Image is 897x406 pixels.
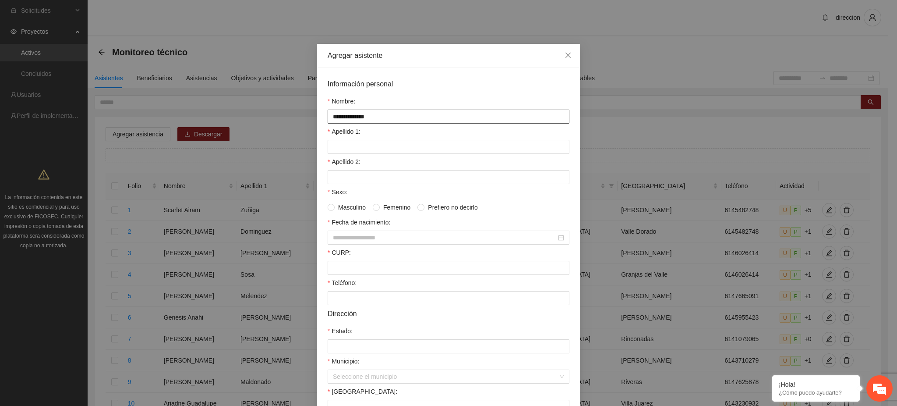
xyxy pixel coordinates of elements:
[333,370,558,383] input: Municipio:
[328,326,353,336] label: Estado:
[328,387,397,396] label: Colonia:
[328,278,357,288] label: Teléfono:
[328,356,359,366] label: Municipio:
[328,187,347,197] label: Sexo:
[328,308,357,319] span: Dirección
[328,291,569,305] input: Teléfono:
[779,381,853,388] div: ¡Hola!
[328,51,569,61] div: Agregar asistente
[328,78,393,89] span: Información personal
[424,203,481,212] span: Prefiero no decirlo
[51,117,121,206] span: Estamos en línea.
[328,339,569,353] input: Estado:
[328,217,390,227] label: Fecha de nacimiento:
[565,52,572,59] span: close
[328,157,360,167] label: Apellido 2:
[335,203,369,212] span: Masculino
[328,140,569,154] input: Apellido 1:
[556,44,580,68] button: Close
[333,233,556,242] input: Fecha de nacimiento:
[328,261,569,275] input: CURP:
[380,203,414,212] span: Femenino
[328,110,569,124] input: Nombre:
[328,170,569,184] input: Apellido 2:
[144,4,165,25] div: Minimizar ventana de chat en vivo
[4,239,167,270] textarea: Escriba su mensaje y pulse “Intro”
[328,248,351,257] label: CURP:
[328,127,360,136] label: Apellido 1:
[779,389,853,396] p: ¿Cómo puedo ayudarte?
[46,45,147,56] div: Chatee con nosotros ahora
[328,96,355,106] label: Nombre:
